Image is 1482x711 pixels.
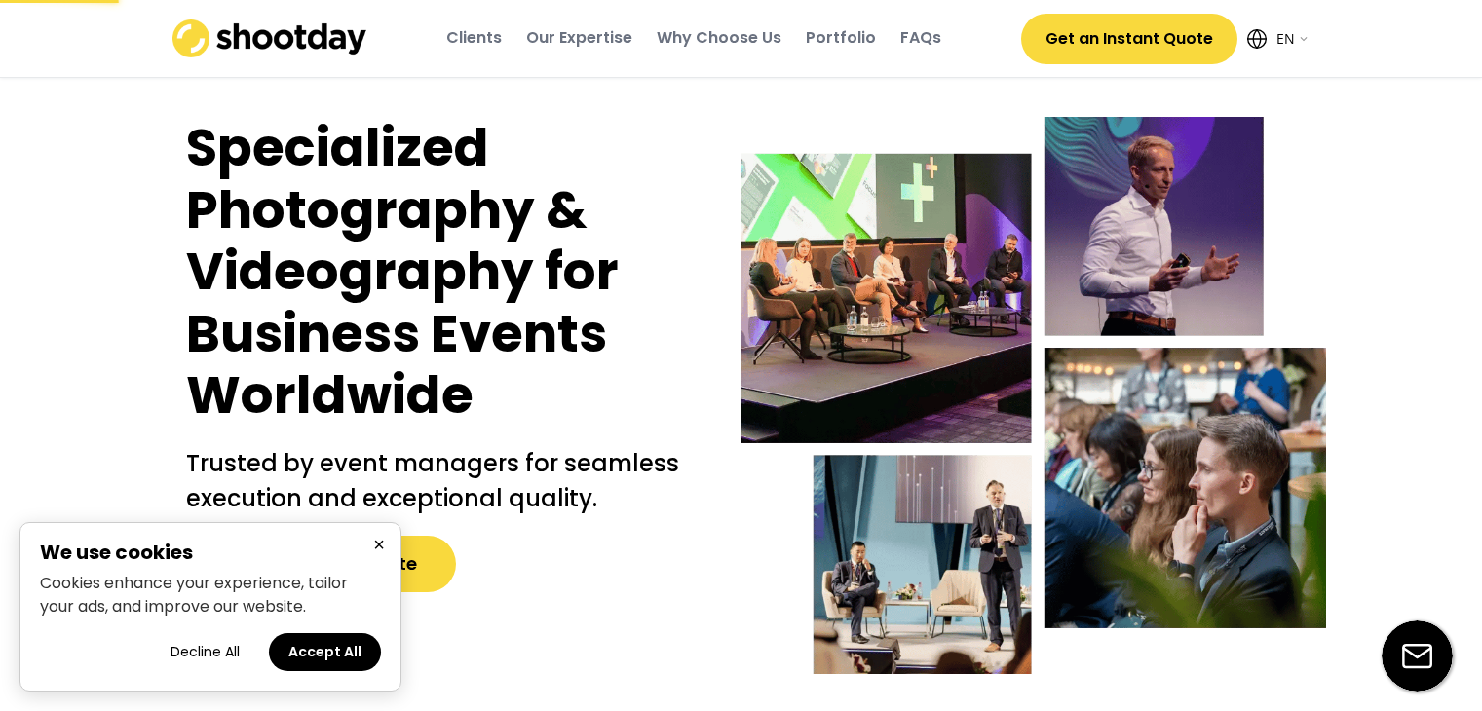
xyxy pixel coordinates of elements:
div: FAQs [900,27,941,49]
div: Why Choose Us [657,27,781,49]
button: Accept all cookies [269,633,381,671]
button: Close cookie banner [367,533,391,557]
img: email-icon%20%281%29.svg [1382,620,1453,692]
button: Decline all cookies [151,633,259,671]
img: shootday_logo.png [172,19,367,57]
img: Event-hero-intl%402x.webp [741,117,1326,674]
img: Icon%20feather-globe%20%281%29.svg [1247,29,1267,49]
div: Portfolio [806,27,876,49]
h2: Trusted by event managers for seamless execution and exceptional quality. [186,446,703,516]
button: Get an Instant Quote [1021,14,1237,64]
div: Our Expertise [526,27,632,49]
div: Clients [446,27,502,49]
p: Cookies enhance your experience, tailor your ads, and improve our website. [40,572,381,618]
h2: We use cookies [40,543,381,562]
h1: Specialized Photography & Videography for Business Events Worldwide [186,117,703,427]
